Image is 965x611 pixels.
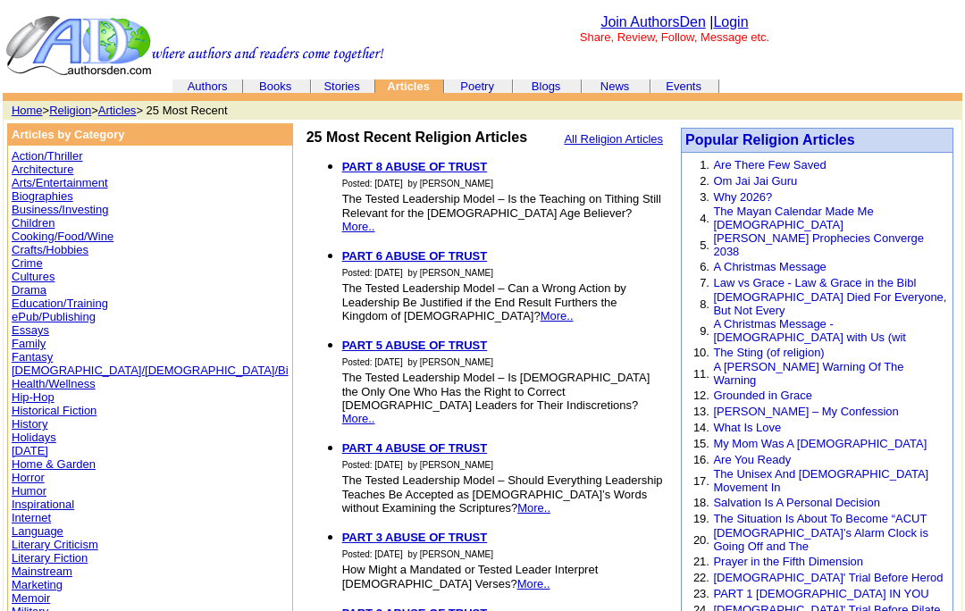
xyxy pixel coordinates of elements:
a: Cultures [12,270,55,283]
a: What Is Love [713,421,781,434]
img: cleardot.gif [960,95,961,99]
a: Education/Training [12,297,108,310]
img: cleardot.gif [718,86,719,87]
a: Events [666,80,701,93]
a: Language [12,524,63,538]
a: All Religion Articles [564,132,663,146]
a: Holidays [12,431,56,444]
font: The Tested Leadership Model – Is [DEMOGRAPHIC_DATA] the Only One Who Has the Right to Correct [DE... [342,371,650,425]
a: The Sting (of religion) [713,346,824,359]
a: PART 5 ABUSE OF TRUST [342,339,488,352]
a: ePub/Publishing [12,310,96,323]
font: 9. [700,324,709,338]
a: PART 3 ABUSE OF TRUST [342,531,488,544]
a: Hip-Hop [12,390,55,404]
a: Articles [98,104,137,117]
a: News [600,80,630,93]
a: Are You Ready [713,453,791,466]
img: cleardot.gif [310,86,311,87]
a: Home [12,104,43,117]
font: | [709,14,748,29]
a: Biographies [12,189,73,203]
img: cleardot.gif [242,86,243,87]
a: Arts/Entertainment [12,176,108,189]
a: Humor [12,484,46,498]
a: [PERSON_NAME] Prophecies Converge 2038 [713,231,924,258]
a: A [PERSON_NAME] Warning Of The Warning [713,360,903,387]
a: Architecture [12,163,73,176]
a: A Christmas Message [713,260,826,273]
img: cleardot.gif [513,86,514,87]
a: More.. [517,501,550,515]
a: Marketing [12,578,63,591]
a: Children [12,216,55,230]
a: Why 2026? [713,190,772,204]
font: 4. [700,212,709,225]
font: Posted: [DATE] by [PERSON_NAME] [342,460,493,470]
a: Popular Religion Articles [685,132,855,147]
a: Horror [12,471,45,484]
a: [DATE] [12,444,48,457]
font: How Might a Mandated or Tested Leader Interpret [DEMOGRAPHIC_DATA] Verses? [342,563,599,590]
img: header_logo2.gif [5,14,384,77]
a: PART 1 [DEMOGRAPHIC_DATA] IN YOU [713,587,928,600]
a: PART 4 ABUSE OF TRUST [342,441,488,455]
img: cleardot.gif [581,86,582,87]
a: More.. [342,220,375,233]
img: cleardot.gif [375,86,376,87]
font: Posted: [DATE] by [PERSON_NAME] [342,268,493,278]
font: Posted: [DATE] by [PERSON_NAME] [342,549,493,559]
a: Grounded in Grace [713,389,812,402]
a: Prayer in the Fifth Dimension [713,555,863,568]
a: My Mom Was A [DEMOGRAPHIC_DATA] [713,437,927,450]
img: cleardot.gif [650,86,650,87]
a: PART 6 ABUSE OF TRUST [342,249,488,263]
b: PART 8 ABUSE OF TRUST [342,160,488,173]
font: 13. [693,405,709,418]
font: 10. [693,346,709,359]
img: cleardot.gif [444,86,445,87]
a: Cooking/Food/Wine [12,230,113,243]
font: 20. [693,533,709,547]
a: Stories [323,80,359,93]
font: Posted: [DATE] by [PERSON_NAME] [342,179,493,188]
font: Posted: [DATE] by [PERSON_NAME] [342,357,493,367]
a: Authors [188,80,228,93]
a: Om Jai Jai Guru [713,174,797,188]
a: [DEMOGRAPHIC_DATA] Died For Everyone, But Not Every [713,290,946,317]
a: [DEMOGRAPHIC_DATA]' Trial Before Herod [713,571,943,584]
a: Memoir [12,591,50,605]
font: The Tested Leadership Model – Is the Teaching on Tithing Still Relevant for the [DEMOGRAPHIC_DATA... [342,192,661,233]
a: Inspirational [12,498,74,511]
a: History [12,417,47,431]
font: 2. [700,174,709,188]
font: 11. [693,367,709,381]
a: Essays [12,323,49,337]
font: 5. [700,239,709,252]
a: [DEMOGRAPHIC_DATA]/[DEMOGRAPHIC_DATA]/Bi [12,364,289,377]
a: Action/Thriller [12,149,82,163]
font: 22. [693,571,709,584]
font: The Tested Leadership Model – Can a Wrong Action by Leadership Be Justified if the End Result Fur... [342,281,626,322]
a: Literary Criticism [12,538,98,551]
a: Salvation Is A Personal Decision [713,496,879,509]
font: 16. [693,453,709,466]
a: Business/Investing [12,203,108,216]
a: Literary Fiction [12,551,88,565]
b: Articles by Category [12,128,124,141]
img: cleardot.gif [311,86,312,87]
font: 18. [693,496,709,509]
font: The Tested Leadership Model – Should Everything Leadership Teaches Be Accepted as [DEMOGRAPHIC_DA... [342,473,663,515]
img: cleardot.gif [512,86,513,87]
font: 14. [693,421,709,434]
font: 6. [700,260,709,273]
img: cleardot.gif [173,86,174,87]
a: Books [259,80,291,93]
a: Religion [49,104,91,117]
font: 21. [693,555,709,568]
